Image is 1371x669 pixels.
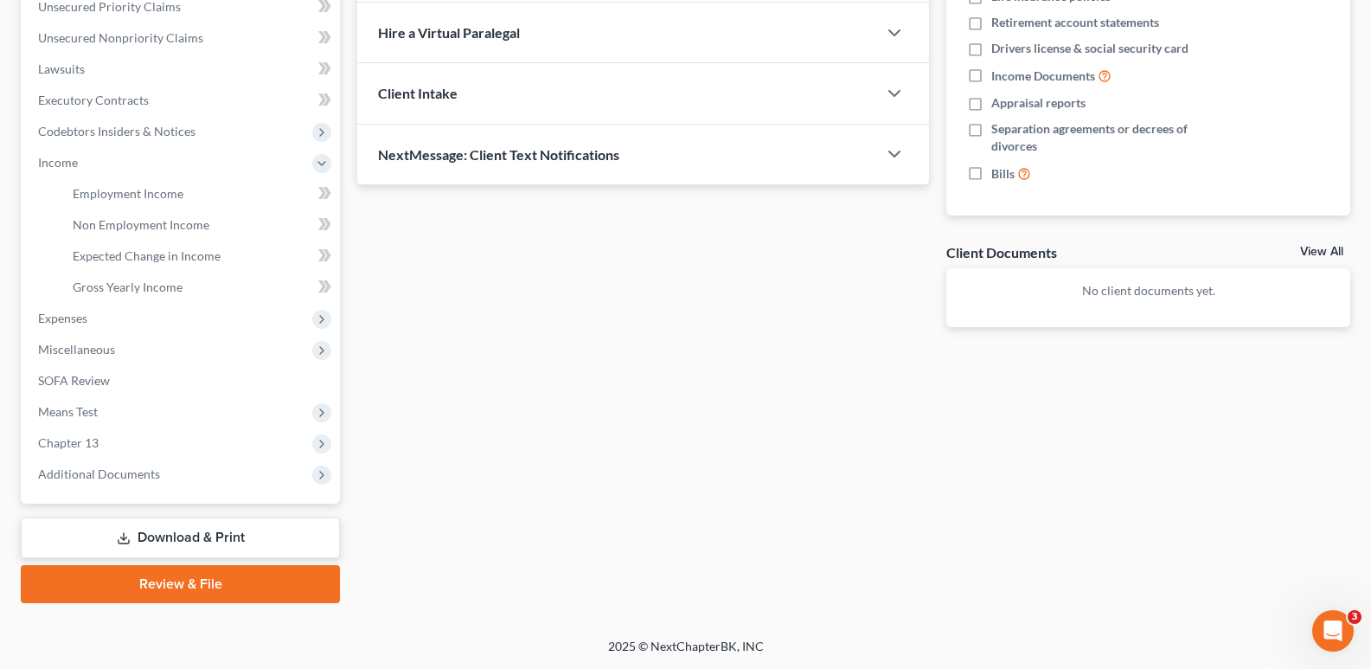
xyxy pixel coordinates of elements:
a: Gross Yearly Income [59,272,340,303]
a: Expected Change in Income [59,241,340,272]
iframe: Intercom live chat [1312,610,1354,652]
span: Appraisal reports [991,94,1086,112]
span: Income [38,155,78,170]
span: Unsecured Nonpriority Claims [38,30,203,45]
span: Miscellaneous [38,342,115,357]
span: Employment Income [73,186,183,201]
a: View All [1300,246,1343,258]
div: 2025 © NextChapterBK, INC [193,638,1179,669]
a: Non Employment Income [59,209,340,241]
span: Codebtors Insiders & Notices [38,124,195,138]
a: Employment Income [59,178,340,209]
span: Expected Change in Income [73,248,221,263]
span: SOFA Review [38,373,110,388]
span: Gross Yearly Income [73,280,183,294]
span: Chapter 13 [38,435,99,450]
span: Drivers license & social security card [991,40,1188,57]
a: Executory Contracts [24,85,340,116]
span: Bills [991,165,1015,183]
a: Review & File [21,565,340,603]
span: Separation agreements or decrees of divorces [991,120,1234,155]
span: Hire a Virtual Paralegal [378,24,520,41]
p: No client documents yet. [960,282,1336,299]
span: NextMessage: Client Text Notifications [378,146,619,163]
span: Expenses [38,311,87,325]
span: Retirement account statements [991,14,1159,31]
a: Unsecured Nonpriority Claims [24,23,340,54]
span: Non Employment Income [73,217,209,232]
span: Income Documents [991,68,1095,85]
span: Client Intake [378,85,458,101]
span: Lawsuits [38,61,85,76]
a: Download & Print [21,518,340,558]
a: SOFA Review [24,365,340,396]
span: Means Test [38,404,98,419]
div: Client Documents [946,243,1057,261]
span: Executory Contracts [38,93,149,107]
a: Lawsuits [24,54,340,85]
span: 3 [1348,610,1361,624]
span: Additional Documents [38,466,160,481]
